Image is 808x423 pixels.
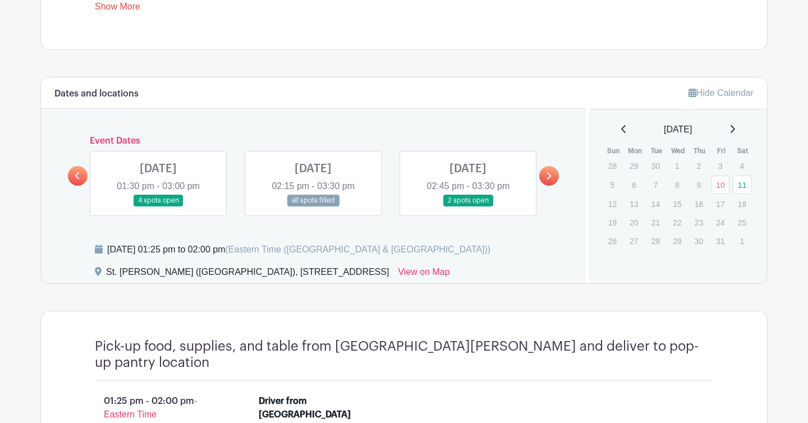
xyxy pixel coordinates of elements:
p: 30 [646,157,665,174]
p: 3 [711,157,729,174]
p: 9 [690,176,708,194]
h4: Pick-up food, supplies, and table from [GEOGRAPHIC_DATA][PERSON_NAME] and deliver to pop-up pantr... [95,338,713,371]
p: 19 [603,214,622,231]
p: 21 [646,214,665,231]
p: 28 [603,157,622,174]
p: 6 [625,176,643,194]
p: 16 [690,195,708,213]
p: 28 [646,232,665,250]
a: 10 [711,176,729,194]
p: 5 [603,176,622,194]
p: 12 [603,195,622,213]
h6: Dates and locations [54,89,139,99]
p: 17 [711,195,729,213]
p: 20 [625,214,643,231]
p: 25 [733,214,751,231]
th: Fri [710,145,732,157]
a: View on Map [398,265,449,283]
p: 23 [690,214,708,231]
th: Tue [646,145,668,157]
span: [DATE] [664,123,692,136]
th: Sun [603,145,625,157]
div: St. [PERSON_NAME] ([GEOGRAPHIC_DATA]), [STREET_ADDRESS] [106,265,389,283]
p: 30 [690,232,708,250]
a: Show More [95,2,140,16]
p: 8 [668,176,686,194]
p: 31 [711,232,729,250]
div: [DATE] 01:25 pm to 02:00 pm [107,243,490,256]
p: 22 [668,214,686,231]
h6: Event Dates [88,136,539,146]
th: Sat [732,145,754,157]
p: 13 [625,195,643,213]
p: 2 [690,157,708,174]
span: (Eastern Time ([GEOGRAPHIC_DATA] & [GEOGRAPHIC_DATA])) [225,245,490,254]
p: 14 [646,195,665,213]
a: 11 [733,176,751,194]
p: 1 [733,232,751,250]
p: 27 [625,232,643,250]
p: 1 [668,157,686,174]
p: 7 [646,176,665,194]
p: 15 [668,195,686,213]
a: Hide Calendar [688,88,754,98]
th: Thu [689,145,711,157]
p: 24 [711,214,729,231]
p: 18 [733,195,751,213]
p: 29 [625,157,643,174]
p: 26 [603,232,622,250]
th: Mon [624,145,646,157]
p: 4 [733,157,751,174]
p: 29 [668,232,686,250]
th: Wed [667,145,689,157]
